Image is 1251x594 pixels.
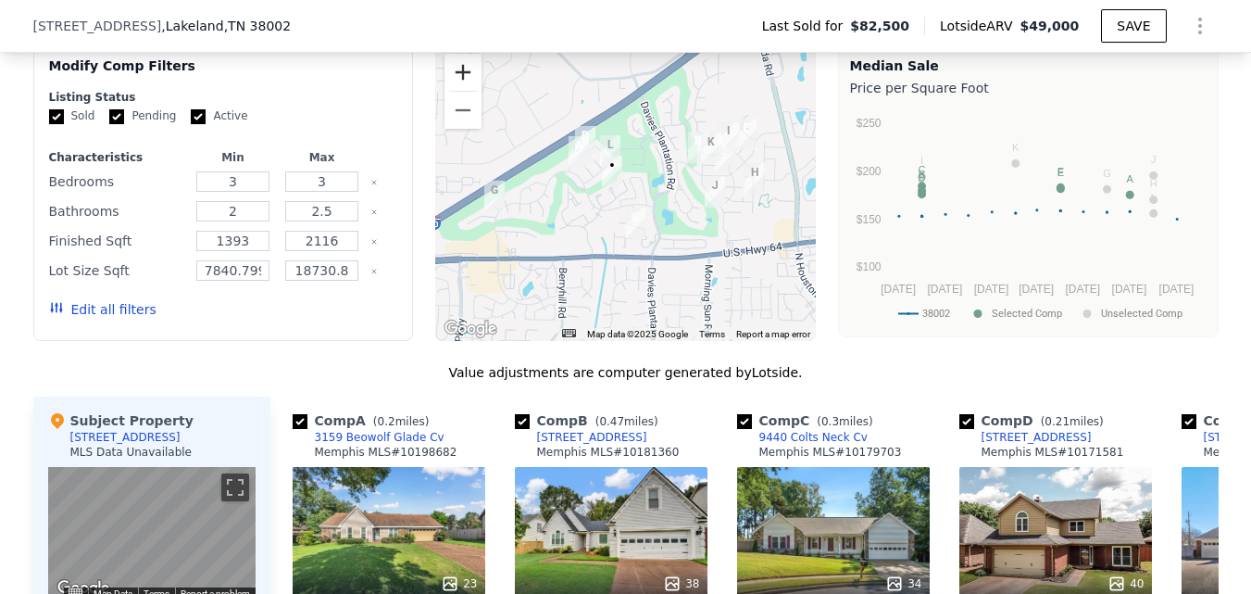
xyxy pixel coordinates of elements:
[1150,192,1156,203] text: L
[992,308,1062,320] text: Selected Comp
[33,363,1219,382] div: Value adjustments are computer generated by Lotside .
[109,109,124,124] input: Pending
[49,57,398,90] div: Modify Comp Filters
[850,57,1207,75] div: Median Sale
[850,17,909,35] span: $82,500
[293,430,444,445] a: 3159 Beowolf Glade Cv
[856,117,881,130] text: $250
[441,575,477,593] div: 23
[588,415,666,428] span: ( miles)
[1111,283,1146,296] text: [DATE]
[856,260,881,273] text: $100
[918,172,925,183] text: D
[440,317,501,341] img: Google
[737,430,868,445] a: 9440 Colts Neck Cv
[33,17,162,35] span: [STREET_ADDRESS]
[569,136,589,168] div: 3159 Beowolf Glade Cv
[315,445,457,460] div: Memphis MLS # 10198682
[370,179,378,186] button: Clear
[688,132,708,163] div: 3163 Shadow Green Ln
[705,176,725,208] div: 3043 Shadow Green Ln
[1182,7,1219,44] button: Show Options
[1020,19,1079,33] span: $49,000
[537,445,680,460] div: Memphis MLS # 10181360
[587,329,688,339] span: Map data ©2025 Google
[49,258,185,284] div: Lot Size Sqft
[663,575,699,593] div: 38
[736,119,757,150] div: 9739 Lakeland Hills Cv
[959,430,1092,445] a: [STREET_ADDRESS]
[918,164,925,175] text: C
[699,329,725,339] a: Terms (opens in new tab)
[281,150,363,165] div: Max
[701,133,721,164] div: 9652 Meadow Green Cv
[1101,308,1182,320] text: Unselected Comp
[881,283,916,296] text: [DATE]
[191,109,206,124] input: Active
[70,430,181,445] div: [STREET_ADDRESS]
[49,150,185,165] div: Characteristics
[1065,283,1100,296] text: [DATE]
[484,181,505,212] div: 3033 Delvan Cv
[444,92,482,129] button: Zoom out
[599,415,624,428] span: 0.47
[744,163,765,195] div: 3080 Long Bridge Ln
[1033,415,1111,428] span: ( miles)
[1057,167,1063,178] text: E
[1149,178,1157,189] text: H
[48,411,194,430] div: Subject Property
[736,329,810,339] a: Report a map error
[715,141,735,172] div: 3143 Valley Green Cv
[575,126,595,158] div: 9301 Curling Pond Ln
[70,445,193,460] div: MLS Data Unavailable
[315,430,444,445] div: 3159 Beowolf Glade Cv
[49,108,95,124] label: Sold
[515,411,666,430] div: Comp B
[1107,575,1144,593] div: 40
[49,169,185,195] div: Bedrooms
[719,121,739,153] div: 9709 Wood Green Ln
[602,156,622,187] div: 3102 Rising Sun Rd
[850,75,1207,101] div: Price per Square Foot
[1012,142,1020,153] text: K
[49,109,64,124] input: Sold
[982,430,1092,445] div: [STREET_ADDRESS]
[562,329,575,337] button: Keyboard shortcuts
[1019,283,1054,296] text: [DATE]
[1103,168,1111,179] text: G
[49,198,185,224] div: Bathrooms
[1150,154,1156,165] text: J
[821,415,839,428] span: 0.3
[221,474,249,501] button: Toggle fullscreen view
[366,415,436,428] span: ( miles)
[959,411,1111,430] div: Comp D
[224,19,291,33] span: , TN 38002
[370,209,378,216] button: Clear
[1158,283,1194,296] text: [DATE]
[759,445,902,460] div: Memphis MLS # 10179703
[762,17,851,35] span: Last Sold for
[1045,415,1070,428] span: 0.21
[737,411,881,430] div: Comp C
[515,430,647,445] a: [STREET_ADDRESS]
[973,283,1008,296] text: [DATE]
[537,430,647,445] div: [STREET_ADDRESS]
[161,17,291,35] span: , Lakeland
[191,108,247,124] label: Active
[49,228,185,254] div: Finished Sqft
[370,238,378,246] button: Clear
[759,430,868,445] div: 9440 Colts Neck Cv
[192,150,273,165] div: Min
[378,415,395,428] span: 0.2
[922,308,950,320] text: 38002
[49,90,398,105] div: Listing Status
[809,415,880,428] span: ( miles)
[109,108,176,124] label: Pending
[940,17,1020,35] span: Lotside ARV
[982,445,1124,460] div: Memphis MLS # 10171581
[370,268,378,275] button: Clear
[1126,173,1133,184] text: A
[856,213,881,226] text: $150
[444,54,482,91] button: Zoom in
[49,300,156,319] button: Edit all filters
